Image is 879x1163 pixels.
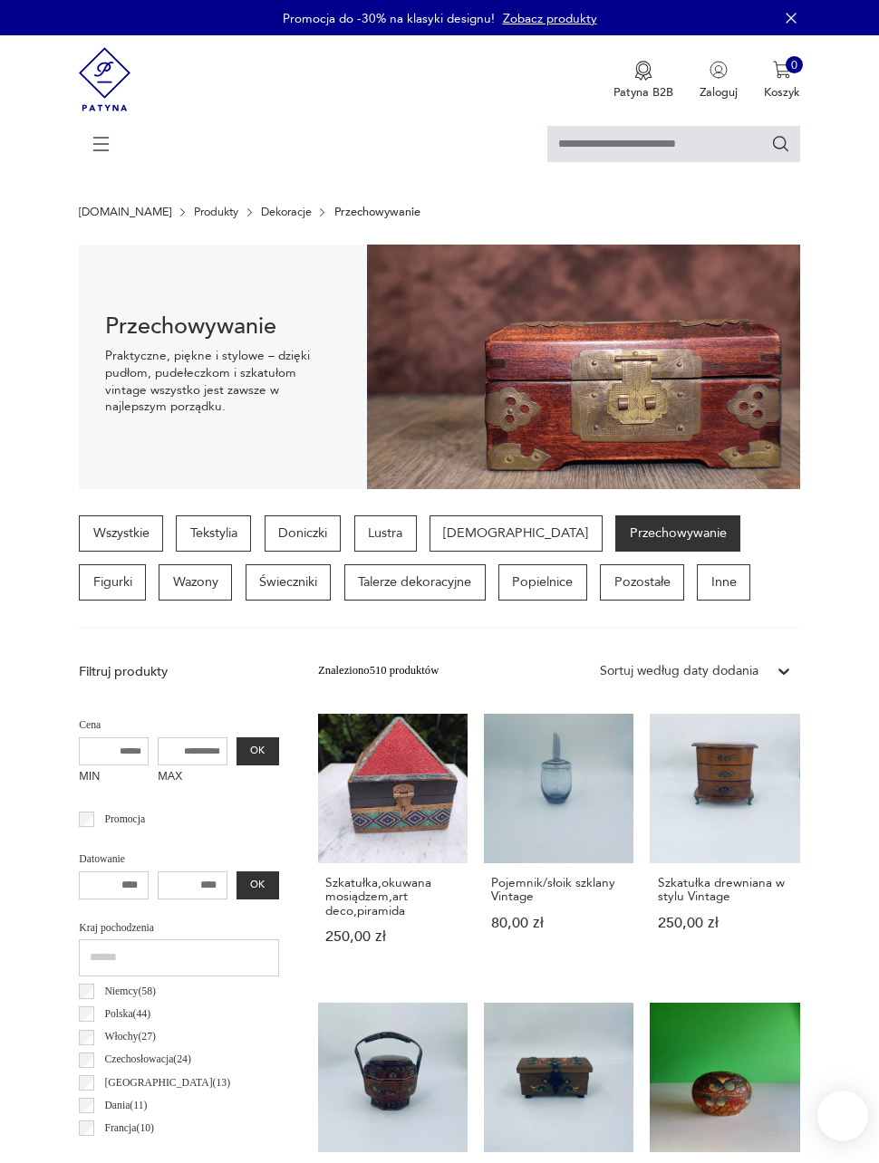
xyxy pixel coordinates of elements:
[325,876,460,918] h3: Szkatułka,okuwana mosiądzem,art deco,piramida
[613,61,673,101] a: Ikona medaluPatyna B2B
[318,662,439,680] div: Znaleziono 510 produktów
[615,515,740,552] a: Przechowywanie
[354,515,417,552] a: Lustra
[104,983,156,1001] p: Niemcy ( 58 )
[79,515,163,552] a: Wszystkie
[79,919,279,937] p: Kraj pochodzenia
[79,663,279,681] p: Filtruj produkty
[658,917,793,930] p: 250,00 zł
[79,716,279,735] p: Cena
[764,84,800,101] p: Koszyk
[159,564,232,601] a: Wazony
[344,564,486,601] a: Talerze dekoracyjne
[265,515,342,552] a: Doniczki
[613,84,673,101] p: Patyna B2B
[771,134,791,154] button: Szukaj
[334,206,420,218] p: Przechowywanie
[491,917,626,930] p: 80,00 zł
[104,1142,225,1160] p: [GEOGRAPHIC_DATA] ( 5 )
[491,876,626,904] h3: Pojemnik/słoik szklany Vintage
[600,564,684,601] a: Pozostałe
[79,206,171,218] a: [DOMAIN_NAME]
[600,662,758,680] div: Sortuj według daty dodania
[176,515,251,552] a: Tekstylia
[318,714,468,976] a: Szkatułka,okuwana mosiądzem,art deco,piramidaSzkatułka,okuwana mosiądzem,art deco,piramida250,00 zł
[613,61,673,101] button: Patyna B2B
[710,61,728,79] img: Ikonka użytkownika
[658,876,793,904] h3: Szkatułka drewniana w stylu Vintage
[650,714,799,976] a: Szkatułka drewniana w stylu VintageSzkatułka drewniana w stylu Vintage250,00 zł
[105,318,342,334] h1: Przechowywanie
[700,61,738,101] button: Zaloguj
[104,1120,154,1138] p: Francja ( 10 )
[194,206,238,218] a: Produkty
[104,811,145,829] p: Promocja
[503,10,597,27] a: Zobacz produkty
[104,1005,150,1024] p: Polska ( 44 )
[700,84,738,101] p: Zaloguj
[261,206,312,218] a: Dekoracje
[786,56,804,74] div: 0
[105,348,342,417] p: Praktyczne, piękne i stylowe – dzięki pudłom, pudełeczkom i szkatułom vintage wszystko jest zawsz...
[104,1028,156,1046] p: Włochy ( 27 )
[104,1097,147,1115] p: Dania ( 11 )
[498,564,587,601] a: Popielnice
[367,245,799,489] img: Przechowywanie
[773,61,791,79] img: Ikona koszyka
[79,35,130,123] img: Patyna - sklep z meblami i dekoracjami vintage
[246,564,332,601] a: Świeczniki
[237,871,279,900] button: OK
[79,765,149,791] label: MIN
[79,851,279,869] p: Datowanie
[484,714,633,976] a: Pojemnik/słoik szklany VintagePojemnik/słoik szklany Vintage80,00 zł
[634,61,652,81] img: Ikona medalu
[79,564,146,601] a: Figurki
[325,930,460,944] p: 250,00 zł
[104,1051,190,1069] p: Czechosłowacja ( 24 )
[104,1074,230,1092] p: [GEOGRAPHIC_DATA] ( 13 )
[817,1091,868,1141] iframe: Smartsupp widget button
[430,515,603,552] a: [DEMOGRAPHIC_DATA]
[697,564,750,601] a: Inne
[764,61,800,101] button: 0Koszyk
[237,737,279,766] button: OK
[158,765,227,791] label: MAX
[283,10,495,27] p: Promocja do -30% na klasyki designu!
